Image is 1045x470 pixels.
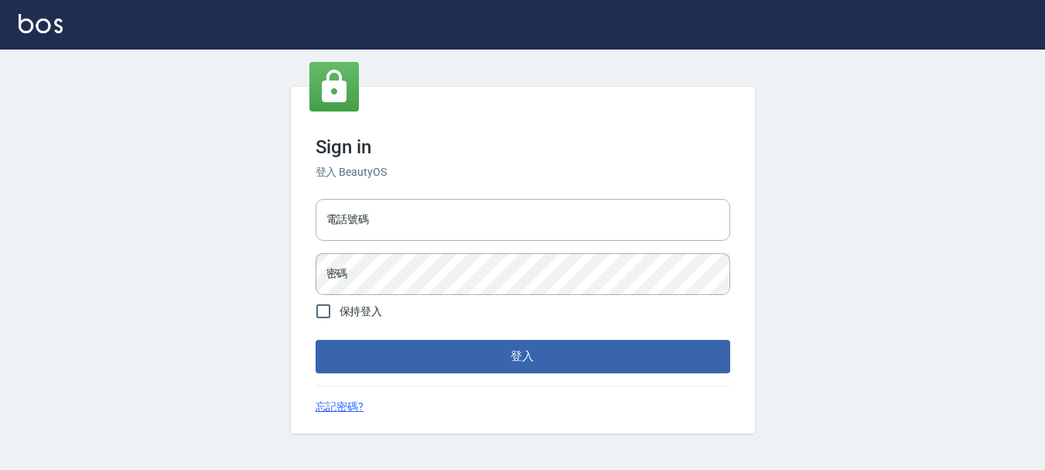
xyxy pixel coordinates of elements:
[316,399,364,415] a: 忘記密碼?
[316,136,730,158] h3: Sign in
[316,340,730,372] button: 登入
[340,304,383,320] span: 保持登入
[19,14,63,33] img: Logo
[316,164,730,180] h6: 登入 BeautyOS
